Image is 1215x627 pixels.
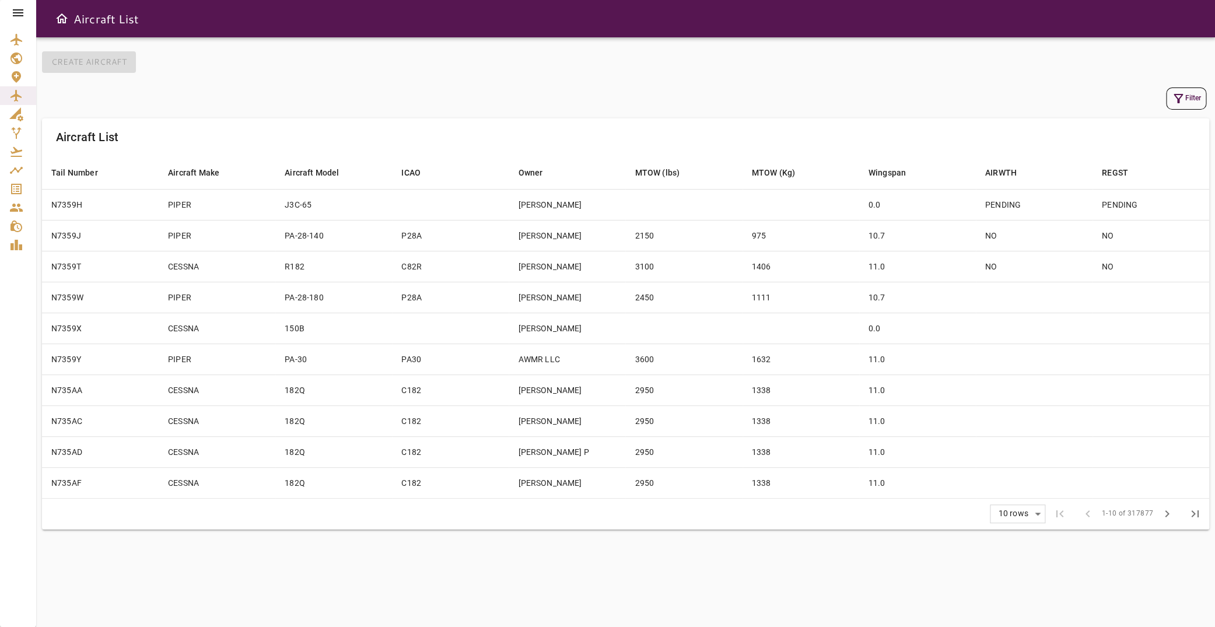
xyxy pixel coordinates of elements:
div: Owner [518,166,542,180]
td: PIPER [159,282,275,313]
td: 10.7 [859,282,976,313]
span: Aircraft Model [285,166,354,180]
span: Wingspan [869,166,921,180]
div: MTOW (lbs) [635,166,680,180]
td: 2150 [625,220,742,251]
td: 1111 [743,282,859,313]
td: 182Q [275,405,392,436]
td: 2950 [625,467,742,498]
span: REGST [1102,166,1143,180]
td: [PERSON_NAME] [509,405,625,436]
td: PENDING [976,189,1093,220]
td: 11.0 [859,374,976,405]
td: 0.0 [859,313,976,344]
td: PIPER [159,344,275,374]
span: First Page [1045,500,1073,528]
div: Tail Number [51,166,98,180]
div: Aircraft Make [168,166,219,180]
span: 1-10 of 317877 [1101,508,1153,520]
div: MTOW (Kg) [752,166,795,180]
td: 150B [275,313,392,344]
td: N7359T [42,251,159,282]
td: PA-28-180 [275,282,392,313]
td: CESSNA [159,467,275,498]
td: 11.0 [859,436,976,467]
span: Previous Page [1073,500,1101,528]
td: C182 [392,374,509,405]
span: last_page [1188,507,1202,521]
td: [PERSON_NAME] [509,282,625,313]
td: CESSNA [159,405,275,436]
td: 10.7 [859,220,976,251]
td: 11.0 [859,405,976,436]
span: AIRWTH [985,166,1032,180]
td: CESSNA [159,313,275,344]
td: PIPER [159,189,275,220]
h6: Aircraft List [56,128,118,146]
td: PA30 [392,344,509,374]
td: NO [1093,220,1209,251]
td: N735AD [42,436,159,467]
td: 11.0 [859,251,976,282]
span: ICAO [401,166,436,180]
span: Tail Number [51,166,113,180]
td: 2950 [625,405,742,436]
td: 3100 [625,251,742,282]
td: P28A [392,282,509,313]
span: MTOW (lbs) [635,166,695,180]
td: [PERSON_NAME] [509,467,625,498]
button: Open drawer [50,7,73,30]
span: Owner [518,166,558,180]
td: 1632 [743,344,859,374]
td: P28A [392,220,509,251]
td: [PERSON_NAME] P [509,436,625,467]
h6: Aircraft List [73,9,139,28]
td: J3C-65 [275,189,392,220]
div: REGST [1102,166,1128,180]
td: 1338 [743,374,859,405]
td: 1338 [743,405,859,436]
td: NO [976,251,1093,282]
td: N735AC [42,405,159,436]
button: Filter [1166,87,1206,110]
td: 975 [743,220,859,251]
td: [PERSON_NAME] [509,313,625,344]
div: ICAO [401,166,421,180]
td: [PERSON_NAME] [509,251,625,282]
td: R182 [275,251,392,282]
div: Wingspan [869,166,906,180]
td: CESSNA [159,251,275,282]
span: Aircraft Make [168,166,234,180]
td: N7359J [42,220,159,251]
td: C182 [392,467,509,498]
td: N7359X [42,313,159,344]
td: C182 [392,405,509,436]
td: CESSNA [159,436,275,467]
div: 10 rows [990,505,1045,523]
td: [PERSON_NAME] [509,374,625,405]
td: 1338 [743,436,859,467]
td: 11.0 [859,344,976,374]
td: N7359Y [42,344,159,374]
div: Aircraft Model [285,166,339,180]
td: N7359W [42,282,159,313]
span: Last Page [1181,500,1209,528]
div: AIRWTH [985,166,1017,180]
td: PA-30 [275,344,392,374]
span: Next Page [1153,500,1181,528]
td: [PERSON_NAME] [509,189,625,220]
td: CESSNA [159,374,275,405]
td: C82R [392,251,509,282]
td: PIPER [159,220,275,251]
td: 182Q [275,374,392,405]
td: N7359H [42,189,159,220]
td: 11.0 [859,467,976,498]
td: 2950 [625,436,742,467]
td: 0.0 [859,189,976,220]
td: 1338 [743,467,859,498]
div: 10 rows [995,509,1031,519]
span: MTOW (Kg) [752,166,810,180]
td: PA-28-140 [275,220,392,251]
td: C182 [392,436,509,467]
span: chevron_right [1160,507,1174,521]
